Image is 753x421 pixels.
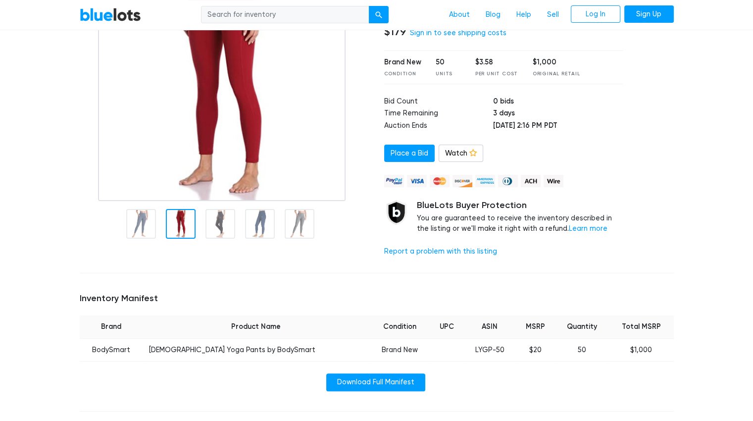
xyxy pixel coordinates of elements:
div: You are guaranteed to receive the inventory described in the listing or we'll make it right with ... [417,200,623,234]
img: paypal_credit-80455e56f6e1299e8d57f40c0dcee7b8cd4ae79b9eccbfc37e2480457ba36de9.png [384,175,404,187]
td: Bid Count [384,96,493,108]
td: LYGP-50 [463,338,515,362]
a: Sign Up [624,5,674,23]
div: 50 [436,57,460,68]
input: Search for inventory [201,6,369,24]
img: ach-b7992fed28a4f97f893c574229be66187b9afb3f1a8d16a4691d3d3140a8ab00.png [521,175,541,187]
a: Download Full Manifest [326,373,425,391]
div: Original Retail [533,70,580,78]
a: Help [508,5,539,24]
div: Condition [384,70,421,78]
a: About [441,5,478,24]
td: Brand New [369,338,430,362]
td: Auction Ends [384,120,493,133]
td: $20 [516,338,555,362]
th: ASIN [463,316,515,338]
th: Product Name [143,316,369,338]
img: wire-908396882fe19aaaffefbd8e17b12f2f29708bd78693273c0e28e3a24408487f.png [544,175,563,187]
td: [DATE] 2:16 PM PDT [493,120,623,133]
td: 0 bids [493,96,623,108]
img: buyer_protection_shield-3b65640a83011c7d3ede35a8e5a80bfdfaa6a97447f0071c1475b91a4b0b3d01.png [384,200,409,225]
td: Time Remaining [384,108,493,120]
th: MSRP [516,316,555,338]
a: Blog [478,5,508,24]
a: Learn more [569,224,607,233]
td: BodySmart [80,338,143,362]
th: Quantity [555,316,609,338]
a: Sign in to see shipping costs [410,29,506,37]
a: Watch [439,145,483,162]
th: Total MSRP [609,316,674,338]
img: diners_club-c48f30131b33b1bb0e5d0e2dbd43a8bea4cb12cb2961413e2f4250e06c020426.png [498,175,518,187]
td: $1,000 [609,338,674,362]
h5: Inventory Manifest [80,293,674,304]
h4: $179 [384,25,406,38]
img: mastercard-42073d1d8d11d6635de4c079ffdb20a4f30a903dc55d1612383a1b395dd17f39.png [430,175,450,187]
div: $1,000 [533,57,580,68]
img: discover-82be18ecfda2d062aad2762c1ca80e2d36a4073d45c9e0ffae68cd515fbd3d32.png [452,175,472,187]
a: Report a problem with this listing [384,247,497,256]
td: [DEMOGRAPHIC_DATA] Yoga Pants by BodySmart [143,338,369,362]
th: Brand [80,316,143,338]
a: Sell [539,5,567,24]
div: $3.58 [475,57,518,68]
th: Condition [369,316,430,338]
div: Brand New [384,57,421,68]
div: Units [436,70,460,78]
h5: BlueLots Buyer Protection [417,200,623,211]
img: visa-79caf175f036a155110d1892330093d4c38f53c55c9ec9e2c3a54a56571784bb.png [407,175,427,187]
div: Per Unit Cost [475,70,518,78]
a: BlueLots [80,7,141,22]
a: Log In [571,5,620,23]
th: UPC [430,316,463,338]
img: american_express-ae2a9f97a040b4b41f6397f7637041a5861d5f99d0716c09922aba4e24c8547d.png [475,175,495,187]
a: Place a Bid [384,145,435,162]
td: 50 [555,338,609,362]
td: 3 days [493,108,623,120]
